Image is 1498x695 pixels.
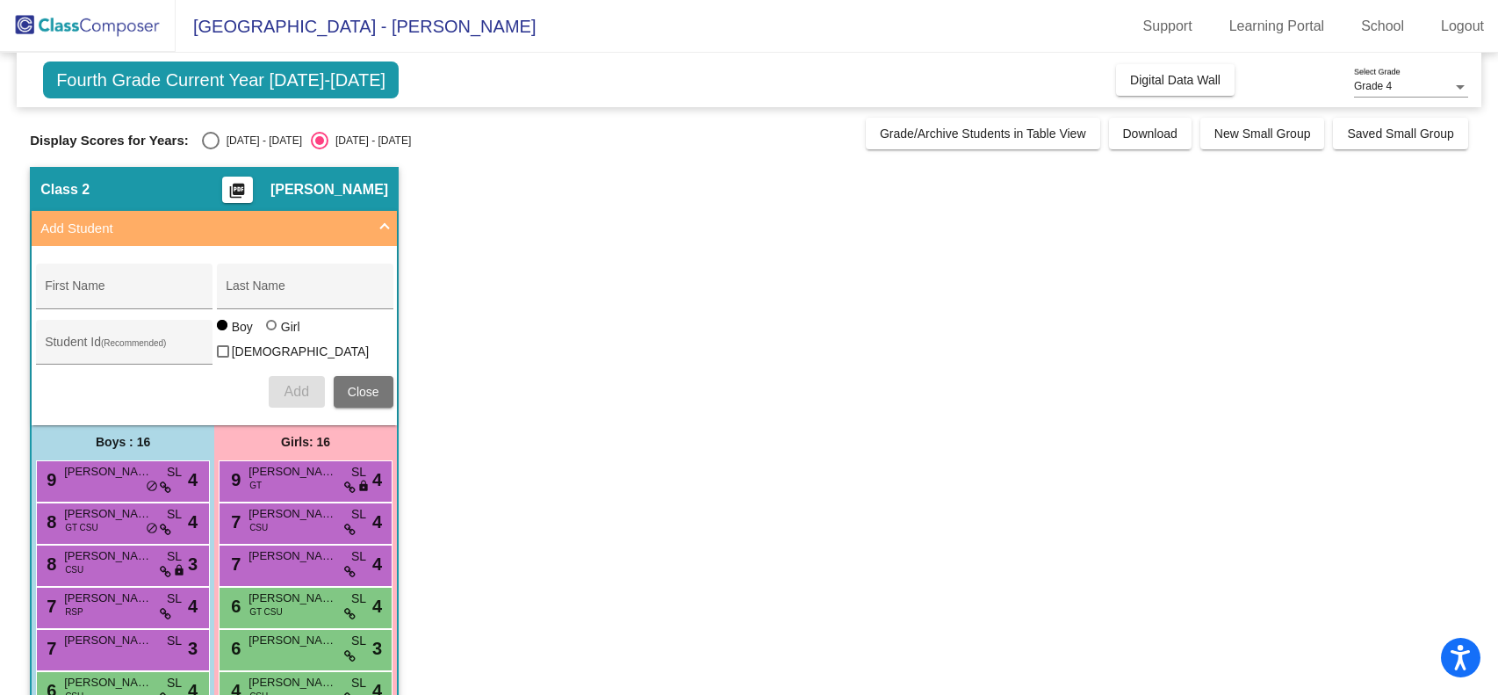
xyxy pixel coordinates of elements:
span: GT CSU [65,521,98,534]
span: 4 [372,509,382,535]
a: School [1347,12,1418,40]
span: SL [167,632,182,650]
span: 4 [372,593,382,619]
span: Close [348,385,379,399]
span: Grade/Archive Students in Table View [880,127,1086,141]
span: [DEMOGRAPHIC_DATA] [232,341,370,362]
span: 4 [188,593,198,619]
span: GT CSU [249,605,283,619]
span: [PERSON_NAME] [270,181,388,199]
span: 3 [188,551,198,577]
span: 7 [227,512,241,532]
span: [PERSON_NAME] [248,632,336,649]
span: [PERSON_NAME] [248,674,336,691]
input: Last Name [226,286,384,300]
button: Add [269,376,325,408]
span: [PERSON_NAME] [64,590,152,607]
span: Download [1123,127,1178,141]
div: [DATE] - [DATE] [328,133,411,148]
span: 6 [227,597,241,616]
span: 4 [372,551,382,577]
span: 4 [188,509,198,535]
span: SL [167,547,182,566]
span: 8 [42,554,56,574]
a: Support [1129,12,1206,40]
mat-expansion-panel-header: Add Student [32,211,397,246]
button: Digital Data Wall [1116,64,1235,96]
span: [GEOGRAPHIC_DATA] - [PERSON_NAME] [176,12,536,40]
span: Display Scores for Years: [30,133,189,148]
button: Grade/Archive Students in Table View [866,118,1100,149]
span: Saved Small Group [1347,127,1453,141]
span: 6 [227,639,241,658]
span: [PERSON_NAME] [248,547,336,565]
span: SL [167,590,182,608]
span: [PERSON_NAME] [248,505,336,523]
span: SL [167,463,182,481]
button: Saved Small Group [1333,118,1467,149]
input: Student Id [45,342,203,356]
button: Download [1109,118,1192,149]
span: 3 [188,635,198,662]
span: New Small Group [1214,127,1311,141]
span: CSU [65,563,83,576]
span: RSP [65,605,83,619]
span: 3 [372,635,382,662]
span: Fourth Grade Current Year [DATE]-[DATE] [43,62,399,98]
div: Boys : 16 [32,425,214,460]
span: do_not_disturb_alt [146,480,158,494]
span: [PERSON_NAME] [64,547,152,565]
span: 4 [372,467,382,493]
span: SL [351,505,366,524]
span: 7 [227,554,241,574]
mat-radio-group: Select an option [202,132,411,149]
button: Print Students Details [222,177,253,203]
span: CSU [249,521,268,534]
span: GT [249,479,262,492]
span: SL [351,674,366,692]
a: Logout [1427,12,1498,40]
span: lock [173,564,185,578]
span: Digital Data Wall [1130,73,1221,87]
span: Grade 4 [1354,80,1392,92]
button: New Small Group [1200,118,1325,149]
span: SL [351,590,366,608]
span: lock [357,480,370,494]
span: SL [351,547,366,566]
div: [DATE] - [DATE] [220,133,302,148]
div: Add Student [32,246,397,424]
div: Boy [231,318,253,336]
a: Learning Portal [1215,12,1339,40]
span: Add [284,384,309,399]
mat-panel-title: Add Student [40,219,367,239]
span: [PERSON_NAME] [64,505,152,523]
span: SL [167,674,182,692]
div: Girls: 16 [214,425,397,460]
div: Girl [280,318,300,336]
span: [PERSON_NAME] [248,590,336,607]
mat-icon: picture_as_pdf [227,182,248,206]
span: [PERSON_NAME] [64,463,152,481]
span: SL [351,632,366,650]
span: [PERSON_NAME] [248,463,336,481]
span: Class 2 [40,181,90,199]
span: 7 [42,639,56,658]
button: Close [334,376,393,408]
input: First Name [45,286,203,300]
span: 9 [42,470,56,489]
span: SL [167,505,182,524]
span: 4 [188,467,198,493]
span: 8 [42,512,56,532]
span: 7 [42,597,56,616]
span: 9 [227,470,241,489]
span: [PERSON_NAME] [64,674,152,691]
span: SL [351,463,366,481]
span: do_not_disturb_alt [146,522,158,536]
span: [PERSON_NAME] [64,632,152,649]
